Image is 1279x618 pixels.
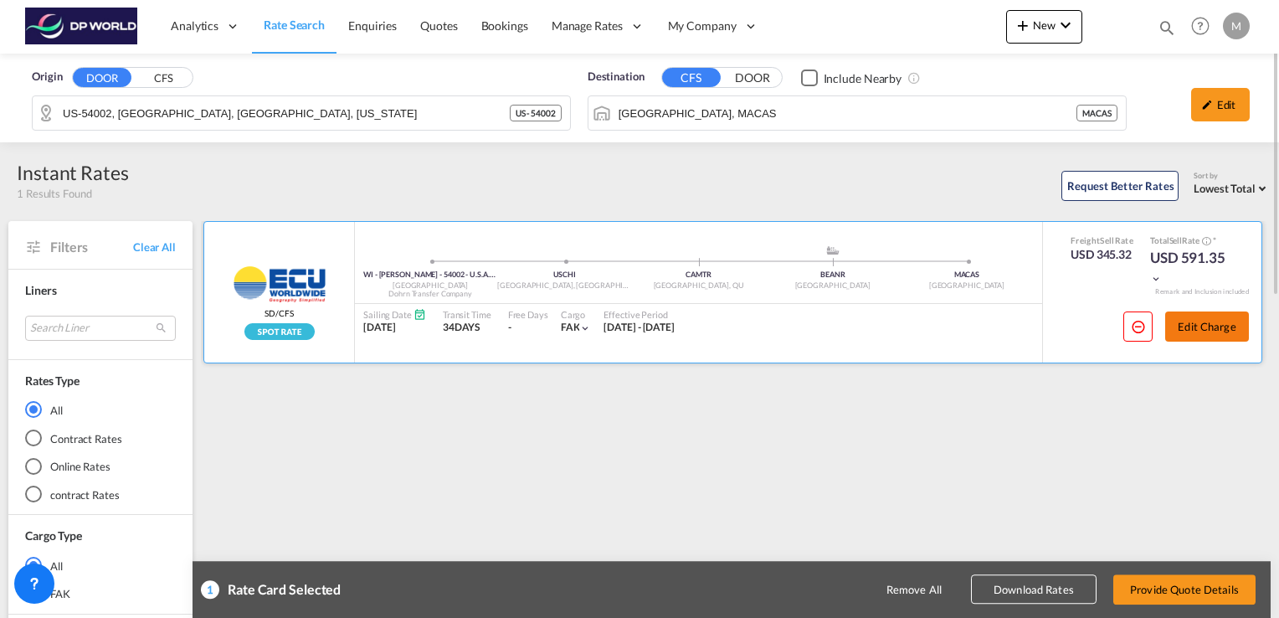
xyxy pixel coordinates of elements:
[363,321,426,335] div: [DATE]
[619,100,1076,126] input: Search by Port
[561,321,580,333] span: FAK
[1076,105,1117,121] div: MACAS
[265,307,293,319] span: SD/CFS
[668,18,737,34] span: My Company
[1194,178,1271,197] md-select: Select: Lowest Total
[481,18,528,33] span: Bookings
[17,159,129,186] div: Instant Rates
[508,308,548,321] div: Free Days
[25,557,176,574] md-radio-button: All
[17,186,92,201] span: 1 Results Found
[244,323,315,340] div: Rollable available
[63,100,510,126] input: Search by Door
[900,281,1034,291] div: [GEOGRAPHIC_DATA]
[1143,287,1261,296] div: Remark and Inclusion included
[497,281,631,291] div: [GEOGRAPHIC_DATA], [GEOGRAPHIC_DATA]
[363,308,426,321] div: Sailing Date
[1211,235,1216,245] span: Subject to Remarks
[1165,312,1249,342] button: Edit Charge
[552,18,623,34] span: Manage Rates
[1223,13,1250,39] div: M
[604,321,675,333] span: [DATE] - [DATE]
[73,68,131,87] button: DOOR
[25,528,82,544] div: Cargo Type
[171,18,218,34] span: Analytics
[579,322,591,334] md-icon: icon-chevron-down
[363,270,496,279] span: WI - [PERSON_NAME] - 54002 - U.S.A.
[497,270,631,281] div: USCHI
[348,18,397,33] span: Enquiries
[1186,12,1223,42] div: Help
[662,68,721,87] button: CFS
[631,270,765,281] div: CAMTR
[723,69,782,88] button: DOOR
[244,323,315,340] img: Spot_rate_v2.png
[363,289,497,300] div: Dohrn Transfer Company
[1150,234,1234,248] div: Total Rate
[900,270,1034,281] div: MACAS
[25,458,176,475] md-radio-button: Online Rates
[443,308,491,321] div: Transit Time
[25,430,176,446] md-radio-button: Contract Rates
[1061,171,1179,201] button: Request Better Rates
[363,281,497,291] div: [GEOGRAPHIC_DATA]
[1131,319,1146,334] md-icon: icon-minus-circle-outline
[134,69,193,88] button: CFS
[766,281,900,291] div: [GEOGRAPHIC_DATA]
[420,18,457,33] span: Quotes
[1123,312,1153,342] button: icon-minus-circle-outline
[631,281,765,291] div: [GEOGRAPHIC_DATA], QU
[1100,235,1114,245] span: Sell
[1158,18,1176,37] md-icon: icon-magnify
[588,96,1126,130] md-input-container: Casablanca, MACAS
[25,401,176,418] md-radio-button: All
[604,321,675,335] div: 10 Oct 2025 - 09 Nov 2025
[1194,171,1271,182] div: Sort by
[1013,15,1033,35] md-icon: icon-plus 400-fg
[1194,182,1256,195] span: Lowest Total
[766,270,900,281] div: BEANR
[1186,12,1215,40] span: Help
[801,69,902,86] md-checkbox: Checkbox No Ink
[1191,88,1250,121] div: icon-pencilEdit
[219,580,341,599] div: Rate Card Selected
[872,575,956,605] button: Remove All
[1150,273,1162,285] md-icon: icon-chevron-down
[604,308,675,321] div: Effective Period
[33,96,570,130] md-input-container: US-54002, Baldwin, WI, Wisconsin
[133,239,176,255] span: Clear All
[25,8,138,45] img: c08ca190194411f088ed0f3ba295208c.png
[225,265,334,303] img: ECU WORLDWIDE (UK) LTD.
[516,107,556,119] span: US - 54002
[1113,574,1256,605] button: Provide Quote Details
[25,487,176,503] md-radio-button: contract Rates
[1006,10,1082,44] button: icon-plus 400-fgNewicon-chevron-down
[1150,248,1234,288] div: USD 591.35
[25,283,56,297] span: Liners
[32,69,62,85] span: Origin
[588,69,645,85] span: Destination
[201,580,219,599] div: 1
[561,308,592,321] div: Cargo
[1199,234,1211,247] button: Spot Rates are dynamic & can fluctuate with time
[971,575,1097,605] button: Download Rates
[413,308,426,321] md-icon: Schedules Available
[264,18,325,32] span: Rate Search
[1071,234,1133,246] div: Freight Rate
[1071,246,1133,263] div: USD 345.32
[824,70,902,87] div: Include Nearby
[25,373,80,389] div: Rates Type
[1201,99,1213,111] md-icon: icon-pencil
[1169,235,1183,245] span: Sell
[1013,18,1076,32] span: New
[907,71,921,85] md-icon: Unchecked: Ignores neighbouring ports when fetching rates.Checked : Includes neighbouring ports w...
[823,246,843,255] md-icon: assets/icons/custom/ship-fill.svg
[1158,18,1176,44] div: icon-magnify
[1056,15,1076,35] md-icon: icon-chevron-down
[50,238,133,256] span: Filters
[443,321,491,335] div: 34DAYS
[508,321,511,335] div: -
